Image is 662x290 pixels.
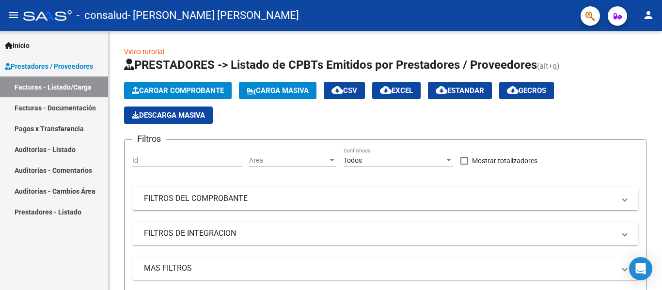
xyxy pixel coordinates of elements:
[132,132,166,146] h3: Filtros
[247,86,309,95] span: Carga Masiva
[380,86,413,95] span: EXCEL
[132,257,638,280] mat-expansion-panel-header: MAS FILTROS
[124,107,213,124] button: Descarga Masiva
[331,84,343,96] mat-icon: cloud_download
[132,86,224,95] span: Cargar Comprobante
[144,263,615,274] mat-panel-title: MAS FILTROS
[344,156,362,164] span: Todos
[77,5,127,26] span: - consalud
[132,187,638,210] mat-expansion-panel-header: FILTROS DEL COMPROBANTE
[5,40,30,51] span: Inicio
[331,86,357,95] span: CSV
[499,82,554,99] button: Gecros
[8,9,19,21] mat-icon: menu
[629,257,652,280] div: Open Intercom Messenger
[124,58,537,72] span: PRESTADORES -> Listado de CPBTs Emitidos por Prestadores / Proveedores
[127,5,299,26] span: - [PERSON_NAME] [PERSON_NAME]
[537,61,560,71] span: (alt+q)
[249,156,328,165] span: Area
[124,107,213,124] app-download-masive: Descarga masiva de comprobantes (adjuntos)
[239,82,316,99] button: Carga Masiva
[436,84,447,96] mat-icon: cloud_download
[428,82,492,99] button: Estandar
[124,48,164,56] a: Video tutorial
[5,61,93,72] span: Prestadores / Proveedores
[132,222,638,245] mat-expansion-panel-header: FILTROS DE INTEGRACION
[507,84,519,96] mat-icon: cloud_download
[124,82,232,99] button: Cargar Comprobante
[472,155,537,167] span: Mostrar totalizadores
[132,111,205,120] span: Descarga Masiva
[144,228,615,239] mat-panel-title: FILTROS DE INTEGRACION
[507,86,546,95] span: Gecros
[380,84,392,96] mat-icon: cloud_download
[144,193,615,204] mat-panel-title: FILTROS DEL COMPROBANTE
[324,82,365,99] button: CSV
[643,9,654,21] mat-icon: person
[436,86,484,95] span: Estandar
[372,82,421,99] button: EXCEL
